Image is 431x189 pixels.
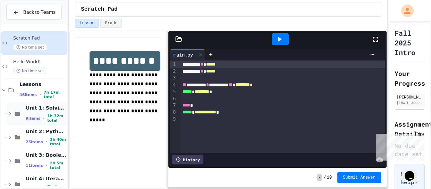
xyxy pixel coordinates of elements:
span: 7h 17m total [44,90,66,99]
button: Submit Answer [337,172,381,183]
span: 1h 32m total [47,114,66,123]
span: 46 items [19,93,37,97]
span: No time set [13,68,47,74]
span: • [40,92,41,97]
div: 9 [170,116,177,123]
span: Back to Teams [23,9,56,16]
h3: Need Help? [400,170,419,186]
span: • [43,115,44,121]
button: Grade [100,19,122,28]
span: 2h 5m total [50,161,66,170]
div: main.py [170,51,196,58]
h2: Assignment Details [395,119,425,139]
span: - [317,174,322,181]
iframe: chat widget [373,131,424,161]
div: 1 [170,61,177,68]
span: Lessons [19,81,66,87]
span: • [46,163,47,168]
span: Scratch Pad [81,5,118,14]
button: Back to Teams [6,5,62,20]
span: No time set [13,44,47,51]
div: 8 [170,109,177,116]
div: [EMAIL_ADDRESS][DOMAIN_NAME] [397,100,423,105]
div: History [172,155,203,164]
span: 3h 40m total [50,137,66,146]
div: 3 [170,75,177,81]
div: Chat with us now!Close [3,3,48,44]
span: Unit 4: Iteration and Random Numbers [26,175,66,182]
h2: Your Progress [395,69,425,88]
div: 4 [170,81,177,88]
span: • [46,139,47,145]
button: Lesson [75,19,99,28]
span: 10 [327,175,332,180]
iframe: chat widget [402,161,424,182]
div: 6 [170,95,177,102]
div: 7 [170,102,177,109]
span: 9 items [26,116,40,121]
span: Unit 3: Booleans and Conditionals [26,152,66,158]
span: Hello World! [13,59,66,65]
span: Unit 1: Solving Problems in Computer Science [26,105,66,111]
span: / [323,175,326,180]
span: 25 items [26,140,43,144]
span: Unit 2: Python Fundamentals [26,128,66,135]
h1: Fall 2025 Intro [395,28,425,57]
span: Scratch Pad [13,35,66,41]
div: 2 [170,68,177,75]
div: [PERSON_NAME] [397,94,423,100]
span: 11 items [26,163,43,168]
div: My Account [394,3,415,19]
div: main.py [170,49,205,60]
span: Submit Answer [343,175,375,180]
div: 5 [170,88,177,95]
